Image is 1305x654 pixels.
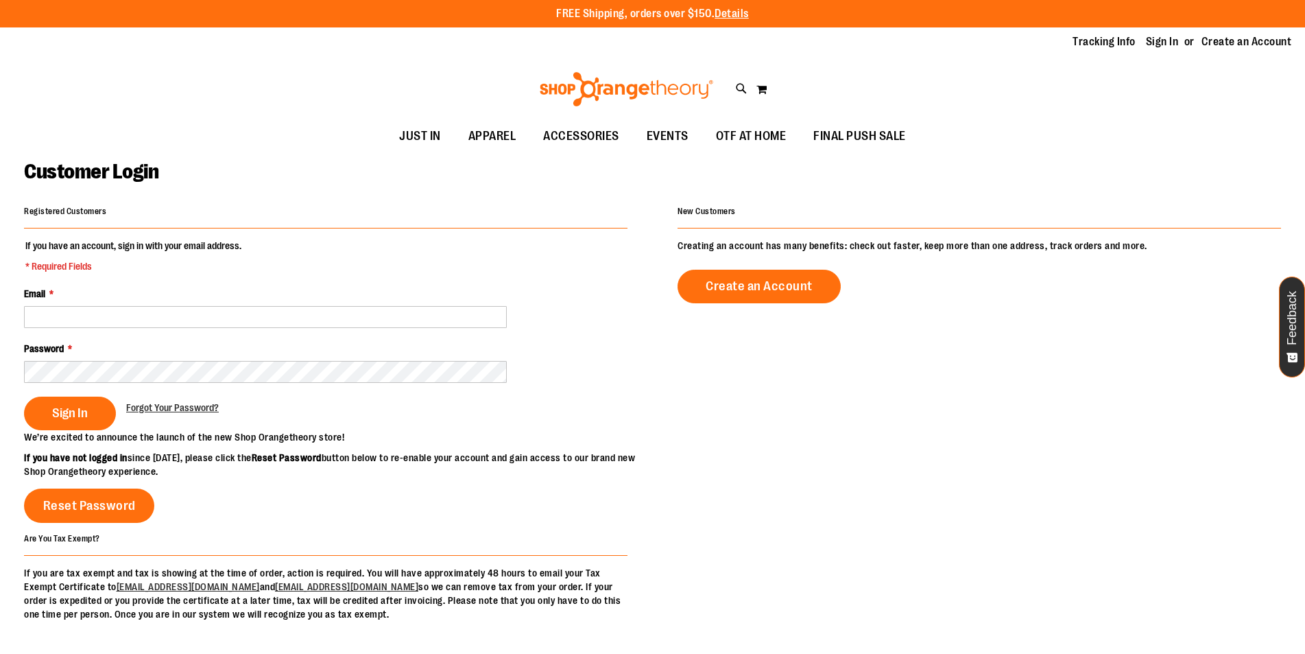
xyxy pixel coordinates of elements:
[24,397,116,430] button: Sign In
[1279,277,1305,377] button: Feedback - Show survey
[126,401,219,414] a: Forgot Your Password?
[24,160,158,183] span: Customer Login
[117,581,260,592] a: [EMAIL_ADDRESS][DOMAIN_NAME]
[399,121,441,152] span: JUST IN
[529,121,633,152] a: ACCESSORIES
[1073,34,1136,49] a: Tracking Info
[715,8,749,20] a: Details
[1146,34,1179,49] a: Sign In
[813,121,906,152] span: FINAL PUSH SALE
[1286,291,1299,345] span: Feedback
[52,406,88,421] span: Sign In
[25,259,241,273] span: * Required Fields
[706,279,813,294] span: Create an Account
[543,121,619,152] span: ACCESSORIES
[678,270,841,303] a: Create an Account
[678,207,736,216] strong: New Customers
[43,498,136,513] span: Reset Password
[24,430,653,444] p: We’re excited to announce the launch of the new Shop Orangetheory store!
[24,489,154,523] a: Reset Password
[633,121,702,152] a: EVENTS
[24,239,243,273] legend: If you have an account, sign in with your email address.
[24,288,45,299] span: Email
[24,566,627,621] p: If you are tax exempt and tax is showing at the time of order, action is required. You will have ...
[252,452,322,463] strong: Reset Password
[126,402,219,413] span: Forgot Your Password?
[385,121,455,152] a: JUST IN
[538,72,715,106] img: Shop Orangetheory
[647,121,689,152] span: EVENTS
[716,121,787,152] span: OTF AT HOME
[24,452,128,463] strong: If you have not logged in
[1201,34,1292,49] a: Create an Account
[702,121,800,152] a: OTF AT HOME
[275,581,418,592] a: [EMAIL_ADDRESS][DOMAIN_NAME]
[678,239,1281,253] p: Creating an account has many benefits: check out faster, keep more than one address, track orders...
[800,121,920,152] a: FINAL PUSH SALE
[455,121,530,152] a: APPAREL
[24,207,106,216] strong: Registered Customers
[468,121,516,152] span: APPAREL
[24,533,100,543] strong: Are You Tax Exempt?
[24,343,64,354] span: Password
[556,6,749,22] p: FREE Shipping, orders over $150.
[24,451,653,478] p: since [DATE], please click the button below to re-enable your account and gain access to our bran...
